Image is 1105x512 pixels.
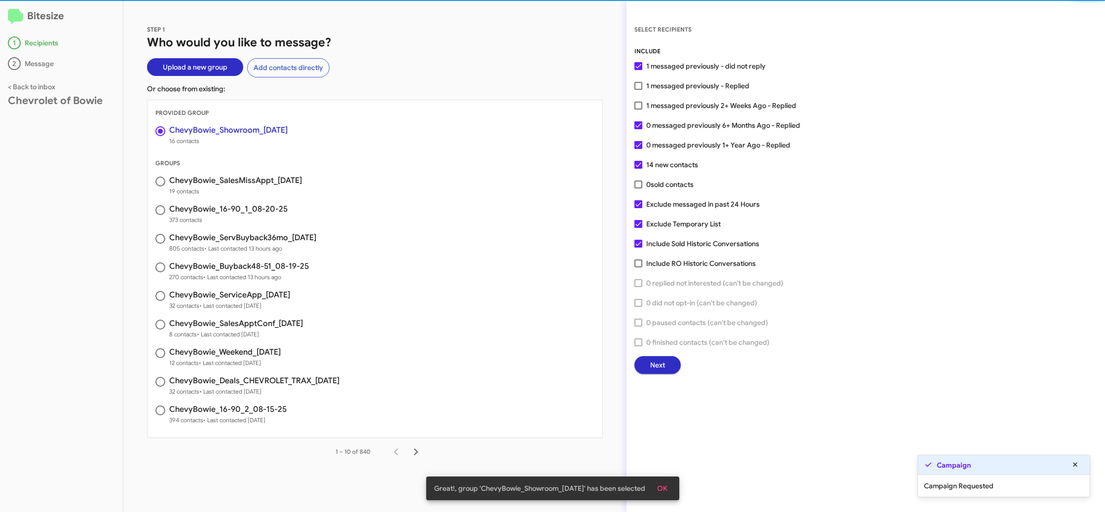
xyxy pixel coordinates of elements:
span: 0 [646,179,694,190]
span: 14 new contacts [646,159,698,171]
span: 8 contacts [169,329,303,339]
button: Next page [406,442,426,462]
span: 0 did not opt-in (can't be changed) [646,297,757,309]
span: 270 contacts [169,272,309,282]
span: 373 contacts [169,215,288,225]
span: 12 contacts [169,358,281,368]
button: Add contacts directly [247,58,330,77]
span: Next [650,356,665,374]
button: Previous page [386,442,406,462]
button: Next [634,356,681,374]
span: • Last contacted 13 hours ago [203,273,281,281]
h3: ChevyBowie_Weekend_[DATE] [169,348,281,356]
span: 394 contacts [169,415,287,425]
span: 32 contacts [169,387,339,397]
h2: Bitesize [8,8,115,25]
button: OK [649,479,675,497]
div: Message [8,57,115,70]
span: sold contacts [651,180,694,189]
h3: ChevyBowie_SalesMissAppt_[DATE] [169,177,302,184]
h3: ChevyBowie_SalesApptConf_[DATE] [169,320,303,328]
div: INCLUDE [634,46,1097,56]
span: 0 messaged previously 1+ Year Ago - Replied [646,139,790,151]
span: Exclude Temporary List [646,218,721,230]
span: 0 messaged previously 6+ Months Ago - Replied [646,119,800,131]
span: • Last contacted [DATE] [203,416,265,424]
span: Exclude messaged in past 24 Hours [646,198,760,210]
div: PROVIDED GROUP [147,108,602,118]
span: • Last contacted [DATE] [199,388,261,395]
div: 2 [8,57,21,70]
h3: ChevyBowie_Buyback48-51_08-19-25 [169,262,309,270]
h3: ChevyBowie_ServBuyback36mo_[DATE] [169,234,316,242]
span: 0 finished contacts (can't be changed) [646,336,770,348]
h3: ChevyBowie_16-90_2_08-15-25 [169,405,287,413]
h3: ChevyBowie_16-90_1_08-20-25 [169,205,288,213]
span: SELECT RECIPIENTS [634,26,692,33]
img: logo-minimal.svg [8,9,23,25]
span: 805 contacts [169,244,316,254]
div: Campaign Requested [918,475,1090,497]
span: • Last contacted [DATE] [199,302,261,309]
span: • Last contacted 13 hours ago [204,245,282,252]
div: GROUPS [147,158,602,168]
h3: ChevyBowie_Showroom_[DATE] [169,126,288,134]
div: Recipients [8,37,115,49]
span: STEP 1 [147,26,165,33]
span: Include Sold Historic Conversations [646,238,759,250]
span: 19 contacts [169,186,302,196]
div: 1 [8,37,21,49]
strong: Campaign [937,460,971,470]
div: Chevrolet of Bowie [8,96,115,106]
span: Great!, group 'ChevyBowie_Showroom_[DATE]' has been selected [434,483,645,493]
a: < Back to inbox [8,82,55,91]
span: • Last contacted [DATE] [197,330,259,338]
button: Upload a new group [147,58,243,76]
h1: Who would you like to message? [147,35,603,50]
span: 32 contacts [169,301,290,311]
span: 16 contacts [169,136,288,146]
h3: ChevyBowie_Deals_CHEVROLET_TRAX_[DATE] [169,377,339,385]
span: • Last contacted [DATE] [199,359,261,366]
span: OK [657,479,667,497]
span: 1 messaged previously - Replied [646,80,749,92]
div: 1 – 10 of 840 [335,447,370,457]
span: 0 paused contacts (can't be changed) [646,317,768,329]
span: Include RO Historic Conversations [646,257,756,269]
span: Upload a new group [163,58,227,76]
span: 1 messaged previously - did not reply [646,60,766,72]
h3: ChevyBowie_ServiceApp_[DATE] [169,291,290,299]
p: Or choose from existing: [147,84,603,94]
span: 0 replied not interested (can't be changed) [646,277,783,289]
span: 1 messaged previously 2+ Weeks Ago - Replied [646,100,796,111]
